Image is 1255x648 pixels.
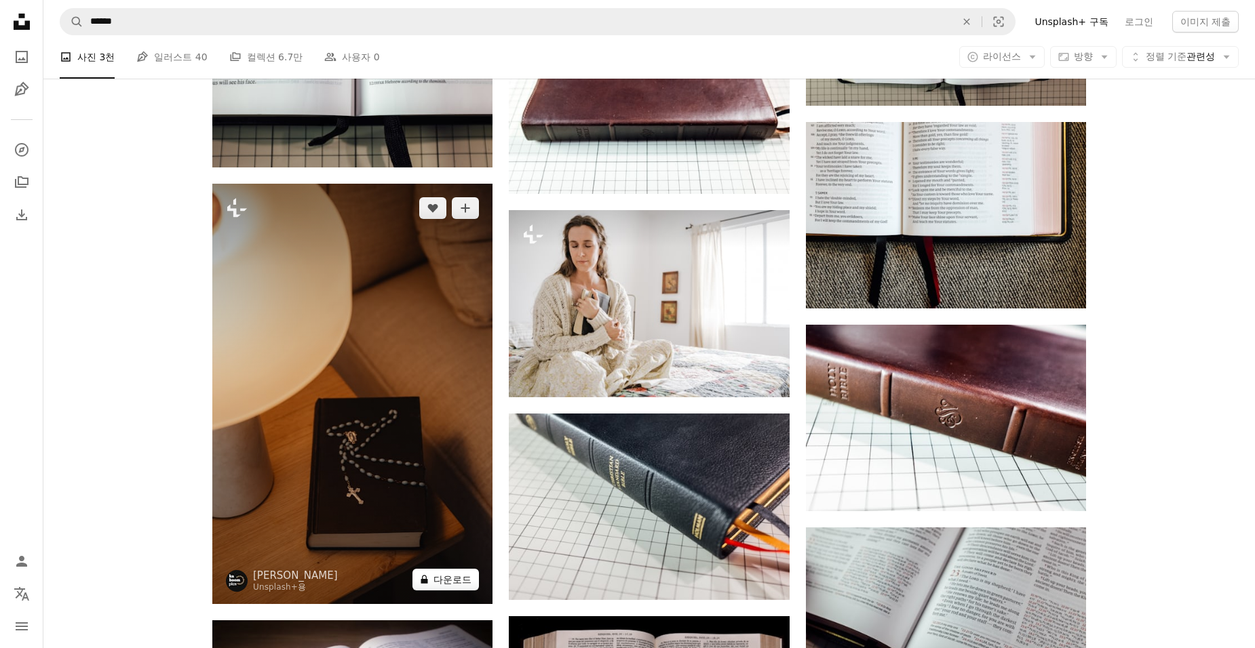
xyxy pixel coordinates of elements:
[509,94,789,106] a: 체크 무늬 표면의 가죽 케이스
[374,49,380,64] span: 0
[324,35,379,79] a: 사용자 0
[60,9,83,35] button: Unsplash 검색
[8,169,35,196] a: 컬렉션
[8,201,35,228] a: 다운로드 내역
[253,569,338,582] a: [PERSON_NAME]
[806,325,1086,511] img: 브라운 가죽 지갑
[195,49,208,64] span: 40
[509,500,789,512] a: 블랙 가죽 지갑
[253,582,338,593] div: 용
[509,413,789,600] img: 블랙 가죽 지갑
[8,613,35,640] button: 메뉴
[60,8,1016,35] form: 사이트 전체에서 이미지 찾기
[8,548,35,575] a: 로그인 / 가입
[8,8,35,38] a: 홈 — Unsplash
[452,197,479,219] button: 컬렉션에 추가
[1117,11,1161,33] a: 로그인
[806,411,1086,424] a: 브라운 가죽 지갑
[983,51,1021,62] span: 라이선스
[509,210,789,397] img: 리모컨을 들고 침대에 앉아 있는 여자
[1172,11,1239,33] button: 이미지 제출
[1050,46,1117,68] button: 방향
[509,7,789,194] img: 체크 무늬 표면의 가죽 케이스
[212,68,493,80] a: 문자 메시지
[136,35,207,79] a: 일러스트 40
[253,582,298,592] a: Unsplash+
[1074,51,1093,62] span: 방향
[412,569,479,590] button: 다운로드
[806,122,1086,308] img: 문자 메시지
[982,9,1015,35] button: 시각적 검색
[806,209,1086,221] a: 문자 메시지
[8,43,35,70] a: 사진
[226,570,248,592] img: Karolina Grabowska의 프로필로 이동
[8,580,35,607] button: 언어
[1146,51,1186,62] span: 정렬 기준
[8,136,35,163] a: 탐색
[806,615,1086,627] a: 문자 메시지
[1122,46,1239,68] button: 정렬 기준관련성
[212,184,493,604] img: 램프 옆 테이블에 앉아 있는 책
[278,49,303,64] span: 6.7만
[959,46,1045,68] button: 라이선스
[229,35,303,79] a: 컬렉션 6.7만
[8,76,35,103] a: 일러스트
[952,9,982,35] button: 삭제
[212,387,493,399] a: 램프 옆 테이블에 앉아 있는 책
[509,298,789,310] a: 리모컨을 들고 침대에 앉아 있는 여자
[1146,50,1215,64] span: 관련성
[1026,11,1116,33] a: Unsplash+ 구독
[419,197,446,219] button: 좋아요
